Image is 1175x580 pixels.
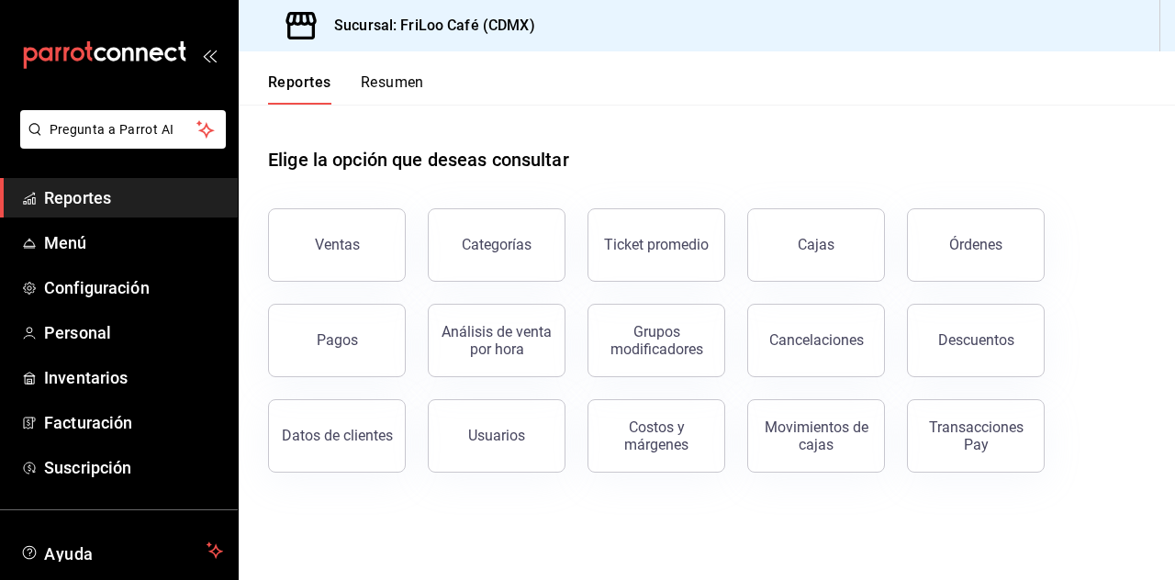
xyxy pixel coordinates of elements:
[319,15,535,37] h3: Sucursal: FriLoo Café (CDMX)
[599,418,713,453] div: Costos y márgenes
[44,275,223,300] span: Configuración
[268,73,424,105] div: navigation tabs
[587,304,725,377] button: Grupos modificadores
[747,208,885,282] button: Cajas
[282,427,393,444] div: Datos de clientes
[268,304,406,377] button: Pagos
[268,399,406,473] button: Datos de clientes
[428,399,565,473] button: Usuarios
[462,236,532,253] div: Categorías
[604,236,709,253] div: Ticket promedio
[599,323,713,358] div: Grupos modificadores
[587,208,725,282] button: Ticket promedio
[361,73,424,105] button: Resumen
[769,331,864,349] div: Cancelaciones
[428,304,565,377] button: Análisis de venta por hora
[587,399,725,473] button: Costos y márgenes
[907,208,1045,282] button: Órdenes
[44,455,223,480] span: Suscripción
[907,399,1045,473] button: Transacciones Pay
[44,365,223,390] span: Inventarios
[50,120,197,139] span: Pregunta a Parrot AI
[468,427,525,444] div: Usuarios
[919,418,1033,453] div: Transacciones Pay
[938,331,1014,349] div: Descuentos
[20,110,226,149] button: Pregunta a Parrot AI
[268,73,331,105] button: Reportes
[428,208,565,282] button: Categorías
[759,418,873,453] div: Movimientos de cajas
[747,304,885,377] button: Cancelaciones
[13,133,226,152] a: Pregunta a Parrot AI
[44,185,223,210] span: Reportes
[44,540,199,562] span: Ayuda
[949,236,1002,253] div: Órdenes
[315,236,360,253] div: Ventas
[907,304,1045,377] button: Descuentos
[202,48,217,62] button: open_drawer_menu
[268,208,406,282] button: Ventas
[44,410,223,435] span: Facturación
[268,146,569,173] h1: Elige la opción que deseas consultar
[798,236,834,253] div: Cajas
[747,399,885,473] button: Movimientos de cajas
[44,320,223,345] span: Personal
[44,230,223,255] span: Menú
[440,323,554,358] div: Análisis de venta por hora
[317,331,358,349] div: Pagos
